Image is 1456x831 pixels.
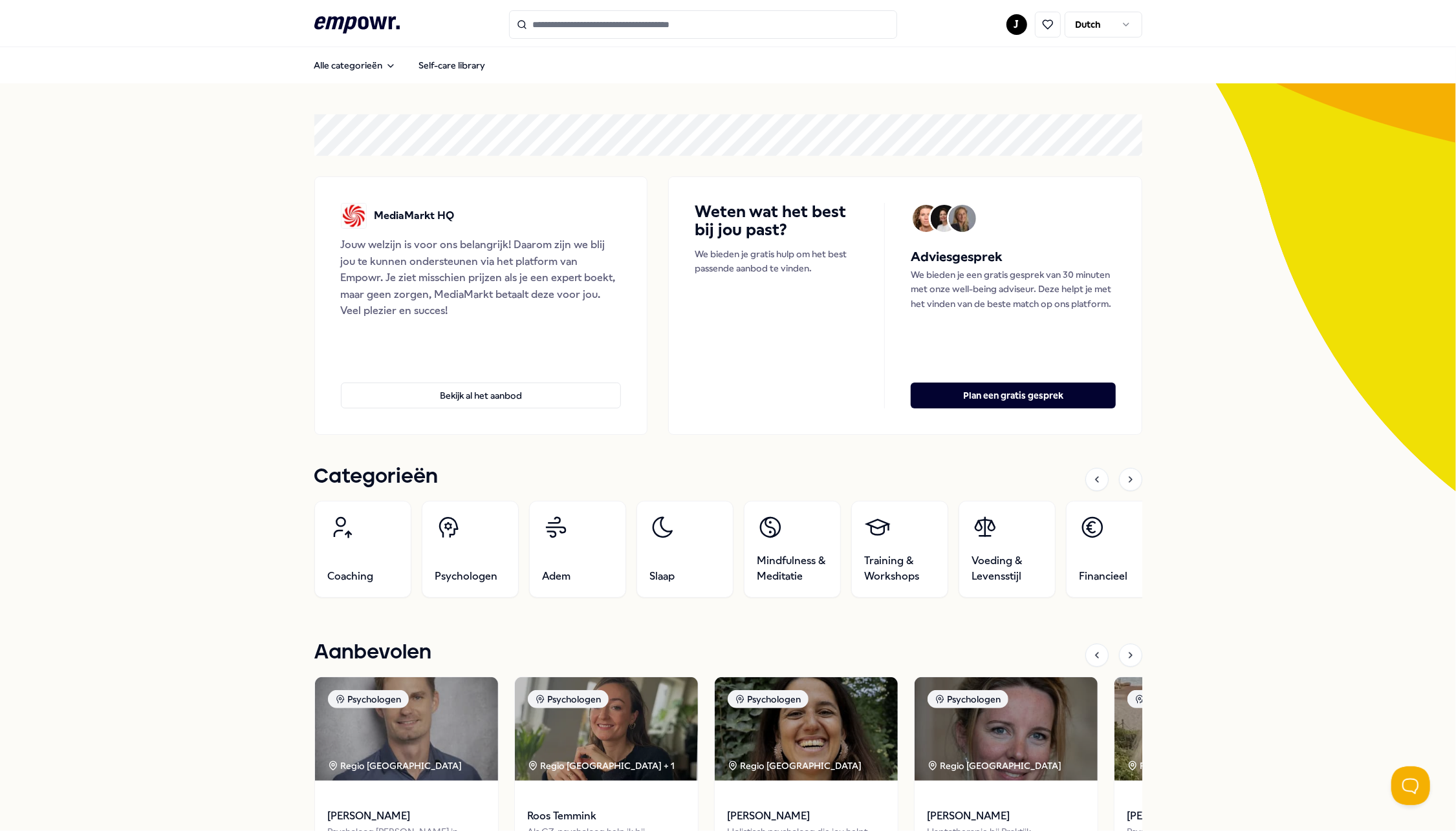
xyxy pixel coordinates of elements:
[422,501,519,598] a: Psychologen
[695,203,858,239] h4: Weten wat het best bij jou past?
[928,808,1085,825] span: [PERSON_NAME]
[328,690,409,708] div: Psychologen
[341,362,622,408] a: Bekijk al het aanbod
[851,501,948,598] a: Training & Workshops
[728,808,885,825] span: [PERSON_NAME]
[915,677,1098,781] img: package image
[1080,569,1128,584] span: Financieel
[865,553,935,584] span: Training & Workshops
[304,52,496,78] nav: Main
[1066,501,1163,598] a: Financieel
[949,205,976,232] img: Avatar
[959,501,1056,598] a: Voeding & Levensstijl
[911,268,1115,311] p: We bieden je een gratis gesprek van 30 minuten met onze well-being adviseur. Deze helpt je met he...
[928,690,1008,708] div: Psychologen
[728,759,864,773] div: Regio [GEOGRAPHIC_DATA]
[528,808,685,825] span: Roos Temmink
[1127,690,1208,708] div: Psychologen
[341,383,622,408] button: Bekijk al het aanbod
[328,808,485,825] span: [PERSON_NAME]
[757,553,827,584] span: Mindfulness & Meditatie
[528,759,675,773] div: Regio [GEOGRAPHIC_DATA] + 1
[314,461,439,493] h1: Categorieën
[931,205,958,232] img: Avatar
[650,569,675,584] span: Slaap
[409,52,496,78] a: Self-care library
[1391,766,1430,805] iframe: Help Scout Beacon - Open
[543,569,571,584] span: Adem
[328,569,374,584] span: Coaching
[435,569,498,584] span: Psychologen
[1127,759,1264,773] div: Regio [GEOGRAPHIC_DATA]
[314,636,432,669] h1: Aanbevolen
[341,237,622,319] div: Jouw welzijn is voor ons belangrijk! Daarom zijn we blij jou te kunnen ondersteunen via het platf...
[911,383,1115,408] button: Plan een gratis gesprek
[304,52,406,78] button: Alle categorieën
[913,205,940,232] img: Avatar
[972,553,1042,584] span: Voeding & Levensstijl
[375,207,455,224] p: MediaMarkt HQ
[515,677,698,781] img: package image
[695,247,858,276] p: We bieden je gratis hulp om het best passende aanbod te vinden.
[315,677,498,781] img: package image
[728,690,809,708] div: Psychologen
[1127,808,1285,825] span: [PERSON_NAME]
[911,247,1115,268] h5: Adviesgesprek
[715,677,898,781] img: package image
[528,690,609,708] div: Psychologen
[1114,677,1298,781] img: package image
[328,759,464,773] div: Regio [GEOGRAPHIC_DATA]
[341,203,367,229] img: MediaMarkt HQ
[1006,14,1027,35] button: J
[636,501,733,598] a: Slaap
[529,501,626,598] a: Adem
[744,501,841,598] a: Mindfulness & Meditatie
[314,501,411,598] a: Coaching
[928,759,1064,773] div: Regio [GEOGRAPHIC_DATA]
[509,10,897,39] input: Search for products, categories or subcategories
